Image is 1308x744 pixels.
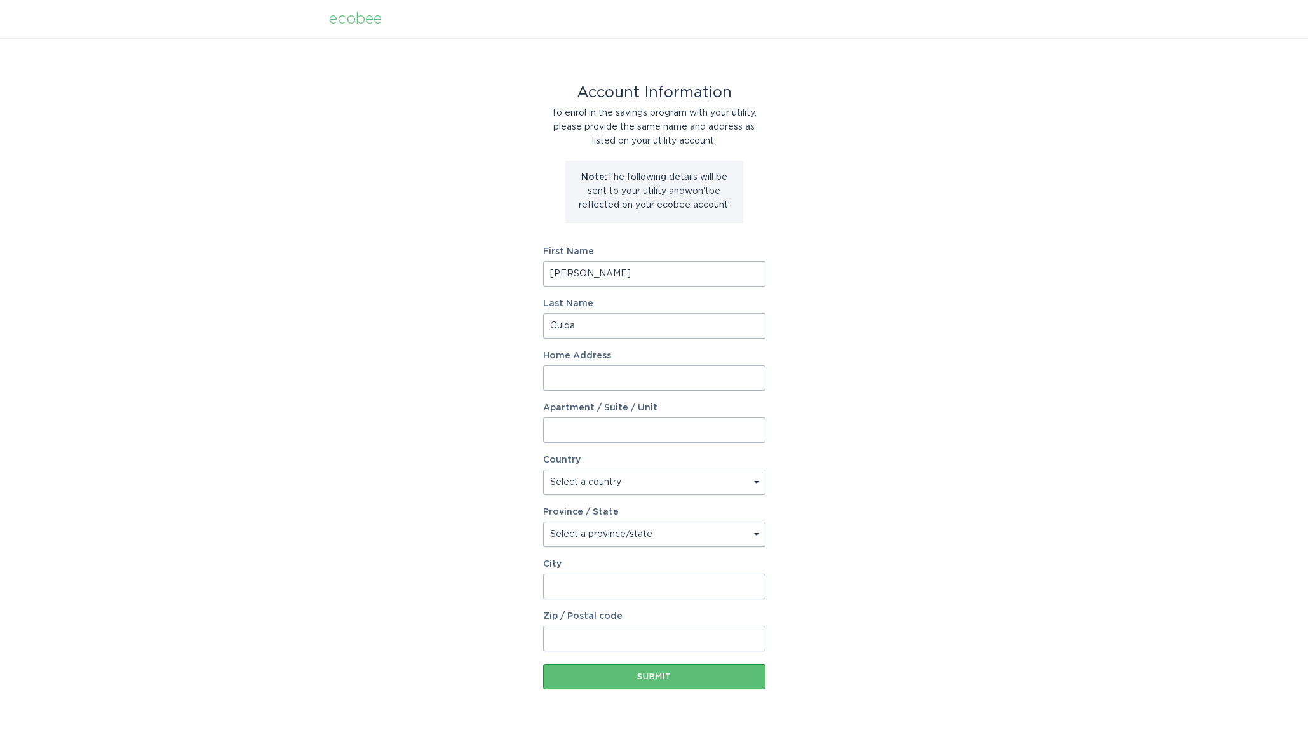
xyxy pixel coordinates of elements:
div: Account Information [543,86,765,100]
strong: Note: [581,173,607,182]
label: First Name [543,247,765,256]
label: Apartment / Suite / Unit [543,403,765,412]
div: Submit [549,673,759,680]
label: City [543,560,765,569]
div: To enrol in the savings program with your utility, please provide the same name and address as li... [543,106,765,148]
div: ecobee [329,12,382,26]
label: Zip / Postal code [543,612,765,621]
button: Submit [543,664,765,689]
label: Last Name [543,299,765,308]
label: Home Address [543,351,765,360]
p: The following details will be sent to your utility and won't be reflected on your ecobee account. [575,170,734,212]
label: Country [543,456,581,464]
label: Province / State [543,508,619,517]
